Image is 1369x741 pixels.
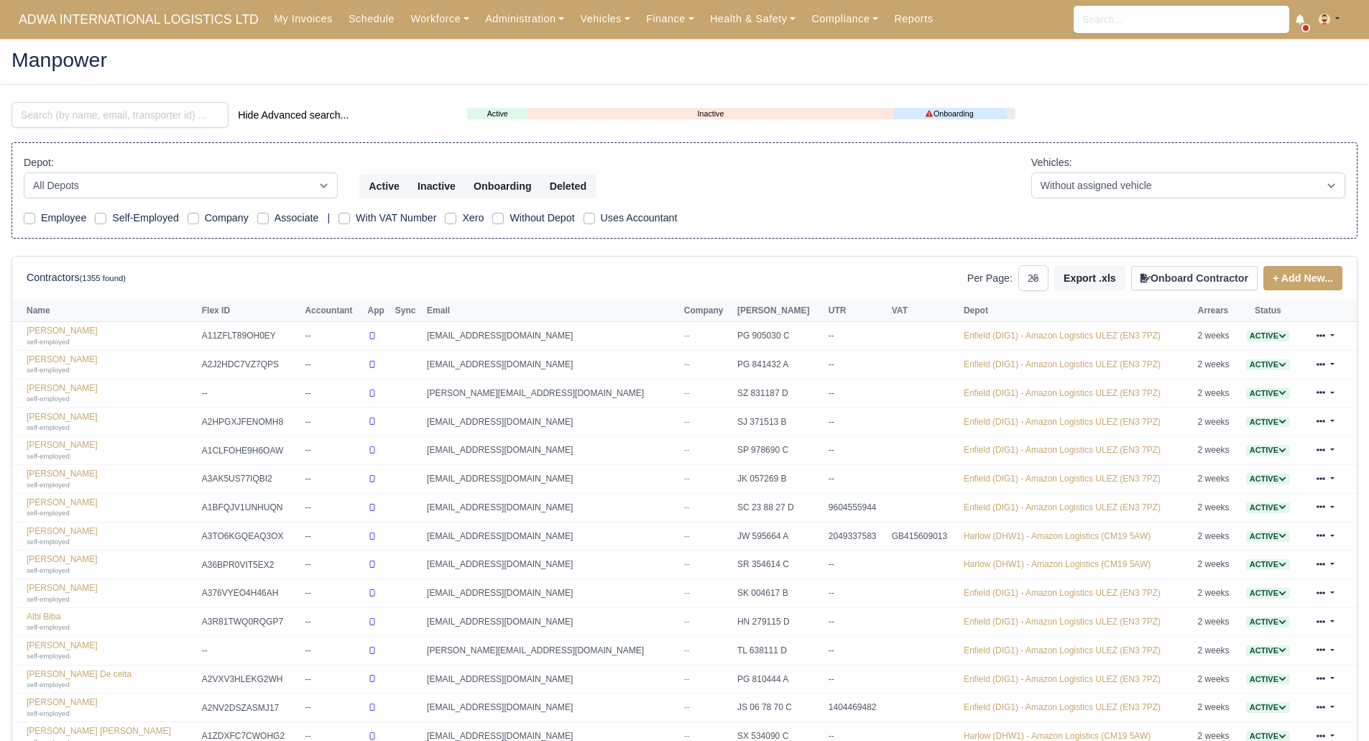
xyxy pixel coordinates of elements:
small: self-employed [27,395,70,402]
a: Harlow (DHW1) - Amazon Logistics (CM19 5AW) [964,559,1151,569]
a: Inactive [527,108,894,120]
a: Active [1246,474,1290,484]
span: -- [684,588,690,598]
th: Sync [392,300,423,322]
td: PG 841432 A [734,351,825,379]
small: self-employed [27,481,70,489]
a: [PERSON_NAME] self-employed [27,354,195,375]
a: Enfield (DIG1) - Amazon Logistics ULEZ (EN3 7PZ) [964,474,1161,484]
td: -- [301,322,364,351]
a: Active [1246,417,1290,427]
td: SJ 371513 B [734,408,825,436]
td: JW 595664 A [734,522,825,551]
a: [PERSON_NAME] self-employed [27,326,195,346]
td: A3R81TWQ0RQGP7 [198,608,302,637]
td: -- [301,636,364,665]
a: Harlow (DHW1) - Amazon Logistics (CM19 5AW) [964,731,1151,741]
a: Schedule [341,5,402,33]
td: -- [825,636,888,665]
a: Enfield (DIG1) - Amazon Logistics ULEZ (EN3 7PZ) [964,331,1161,341]
span: Active [1246,674,1290,685]
td: -- [825,436,888,465]
a: Onboarding [894,108,1005,120]
span: -- [684,417,690,427]
a: Finance [638,5,702,33]
td: -- [301,665,364,694]
td: SC 23 88 27 D [734,493,825,522]
th: Accountant [301,300,364,322]
a: Active [1246,531,1290,541]
td: [EMAIL_ADDRESS][DOMAIN_NAME] [423,665,681,694]
a: Active [1246,731,1290,741]
td: -- [301,551,364,579]
button: Inactive [408,174,465,198]
td: -- [825,665,888,694]
th: Name [12,300,198,322]
label: Uses Accountant [601,210,678,226]
th: UTR [825,300,888,322]
label: Company [205,210,249,226]
small: self-employed [27,652,70,660]
td: 2 weeks [1194,551,1239,579]
a: Enfield (DIG1) - Amazon Logistics ULEZ (EN3 7PZ) [964,445,1161,455]
span: -- [684,331,690,341]
a: Workforce [402,5,477,33]
span: Active [1246,702,1290,713]
td: 2 weeks [1194,493,1239,522]
a: [PERSON_NAME] self-employed [27,440,195,461]
span: -- [684,674,690,684]
td: A1BFQJV1UNHUQN [198,493,302,522]
div: Manpower [1,38,1368,85]
td: 2 weeks [1194,351,1239,379]
span: Active [1246,417,1290,428]
label: Vehicles: [1031,155,1072,171]
a: Health & Safety [702,5,804,33]
a: Active [1246,674,1290,684]
button: Export .xls [1054,266,1125,290]
div: + Add New... [1258,266,1342,290]
td: 2 weeks [1194,579,1239,608]
td: A2HPGXJFENOMH8 [198,408,302,436]
td: SK 004617 B [734,579,825,608]
td: -- [301,408,364,436]
td: -- [301,351,364,379]
td: -- [825,465,888,494]
span: -- [684,559,690,569]
small: self-employed [27,509,70,517]
label: Employee [41,210,86,226]
span: -- [684,531,690,541]
a: [PERSON_NAME] De ceita self-employed [27,669,195,690]
td: 2 weeks [1194,694,1239,722]
td: HN 279115 D [734,608,825,637]
td: [EMAIL_ADDRESS][DOMAIN_NAME] [423,551,681,579]
a: Active [1246,617,1290,627]
td: JS 06 78 70 C [734,694,825,722]
a: Active [1246,559,1290,569]
td: -- [198,379,302,408]
a: [PERSON_NAME] self-employed [27,526,195,547]
a: [PERSON_NAME] self-employed [27,383,195,404]
td: 2 weeks [1194,522,1239,551]
a: Enfield (DIG1) - Amazon Logistics ULEZ (EN3 7PZ) [964,645,1161,655]
td: -- [301,436,364,465]
span: -- [684,474,690,484]
label: Per Page: [967,270,1013,287]
span: -- [684,445,690,455]
small: self-employed [27,595,70,603]
span: ADWA INTERNATIONAL LOGISTICS LTD [11,5,266,34]
input: Search (by name, email, transporter id) ... [11,102,229,128]
td: 2 weeks [1194,665,1239,694]
th: Depot [960,300,1194,322]
a: Active [1246,702,1290,712]
td: 2 weeks [1194,465,1239,494]
span: Active [1246,502,1290,513]
span: Active [1246,588,1290,599]
small: self-employed [27,566,70,574]
a: Vehicles [572,5,638,33]
td: [EMAIL_ADDRESS][DOMAIN_NAME] [423,322,681,351]
td: -- [301,579,364,608]
small: self-employed [27,709,70,717]
a: [PERSON_NAME] self-employed [27,697,195,718]
td: TL 638111 D [734,636,825,665]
